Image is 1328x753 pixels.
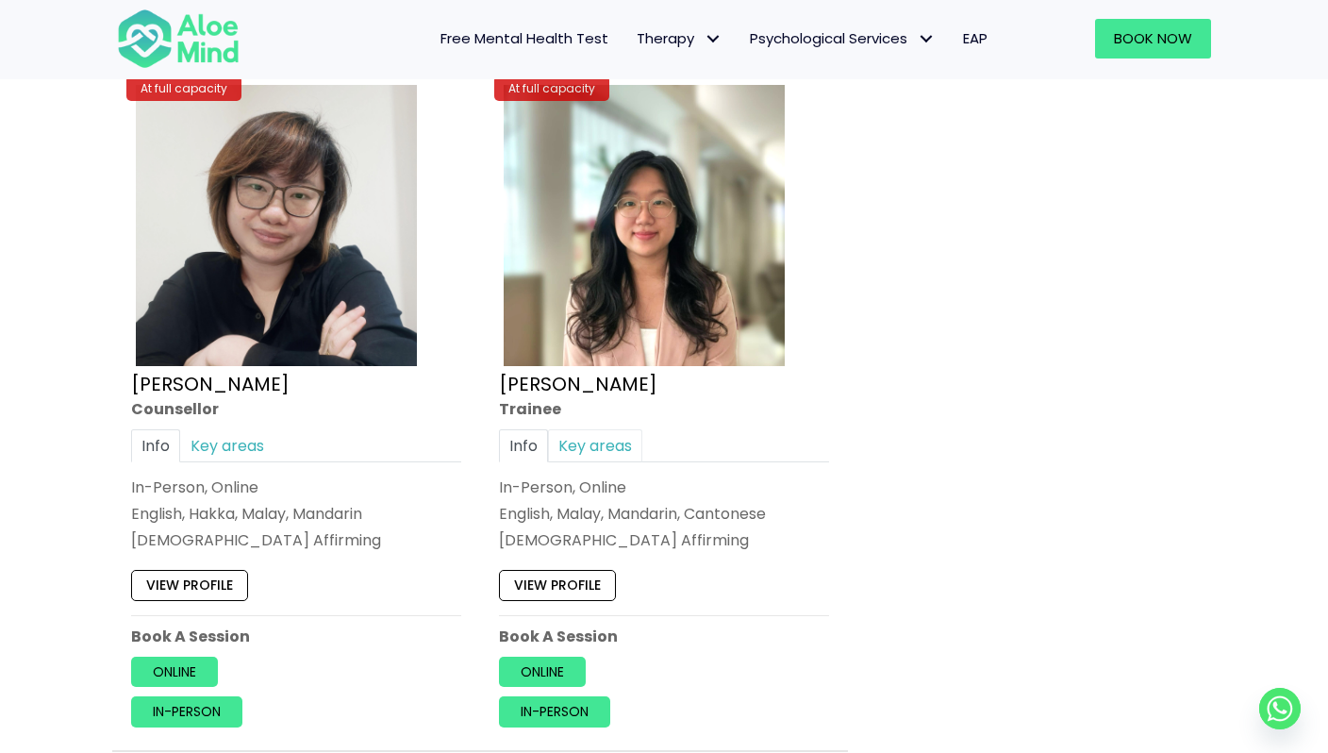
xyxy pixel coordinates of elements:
[499,696,610,727] a: In-person
[548,428,642,461] a: Key areas
[1095,19,1211,59] a: Book Now
[131,370,290,396] a: [PERSON_NAME]
[499,529,829,551] div: [DEMOGRAPHIC_DATA] Affirming
[494,75,609,101] div: At full capacity
[1259,688,1301,729] a: Whatsapp
[1114,28,1192,48] span: Book Now
[949,19,1002,59] a: EAP
[963,28,988,48] span: EAP
[499,428,548,461] a: Info
[499,503,829,525] p: English, Malay, Mandarin, Cantonese
[136,85,417,366] img: Yvonne crop Aloe Mind
[180,428,274,461] a: Key areas
[912,25,939,53] span: Psychological Services: submenu
[131,503,461,525] p: English, Hakka, Malay, Mandarin
[131,428,180,461] a: Info
[131,696,242,727] a: In-person
[637,28,722,48] span: Therapy
[499,625,829,646] p: Book A Session
[426,19,622,59] a: Free Mental Health Test
[622,19,736,59] a: TherapyTherapy: submenu
[126,75,241,101] div: At full capacity
[499,657,586,687] a: Online
[440,28,608,48] span: Free Mental Health Test
[117,8,240,70] img: Aloe mind Logo
[499,477,829,498] div: In-Person, Online
[499,397,829,419] div: Trainee
[750,28,935,48] span: Psychological Services
[499,570,616,600] a: View profile
[131,397,461,419] div: Counsellor
[131,657,218,687] a: Online
[131,477,461,498] div: In-Person, Online
[131,529,461,551] div: [DEMOGRAPHIC_DATA] Affirming
[699,25,726,53] span: Therapy: submenu
[736,19,949,59] a: Psychological ServicesPsychological Services: submenu
[131,570,248,600] a: View profile
[264,19,1002,59] nav: Menu
[499,370,657,396] a: [PERSON_NAME]
[131,625,461,646] p: Book A Session
[504,85,785,366] img: Zi Xuan Trainee Aloe Mind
